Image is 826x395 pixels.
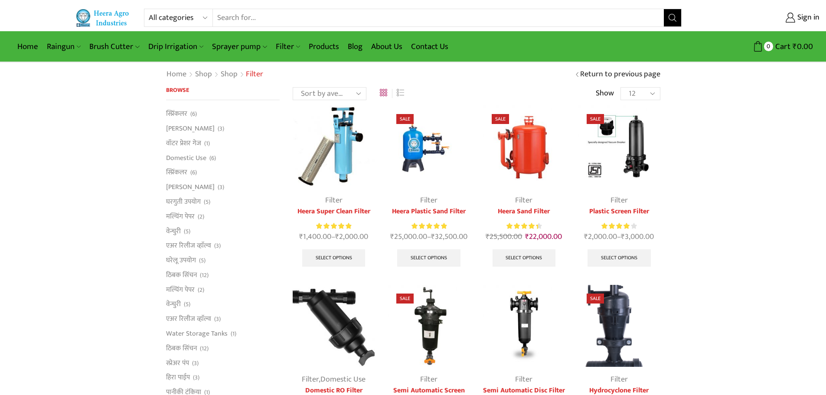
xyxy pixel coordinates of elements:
span: (5) [184,227,190,236]
span: – [293,231,375,243]
div: , [293,374,375,385]
span: (6) [209,154,216,163]
span: (12) [200,271,209,280]
a: Select options for “Plastic Screen Filter” [588,249,651,267]
a: Shop [220,69,238,80]
div: Rated 4.00 out of 5 [601,222,637,231]
span: Rated out of 5 [506,222,538,231]
a: मल्चिंग पेपर [166,282,195,297]
div: Rated 5.00 out of 5 [411,222,447,231]
a: Brush Cutter [85,36,144,57]
span: Sign in [795,12,819,23]
span: Browse [166,85,189,95]
a: About Us [367,36,407,57]
a: Filter [271,36,304,57]
a: Products [304,36,343,57]
img: Heera-super-clean-filter [293,105,375,187]
bdi: 2,000.00 [335,230,368,243]
span: ₹ [299,230,303,243]
span: (6) [190,110,197,118]
bdi: 0.00 [793,40,813,53]
a: ठिबक सिंचन [166,268,197,282]
a: Heera Plastic Sand Filter [388,206,470,217]
h1: Filter [246,70,263,79]
a: 0 Cart ₹0.00 [690,39,813,55]
span: (12) [200,344,209,353]
img: Semi Automatic Screen Filter [388,285,470,367]
a: Sprayer pump [208,36,271,57]
a: घरगुती उपयोग [166,194,201,209]
img: Heera Plastic Sand Filter [388,105,470,187]
a: Select options for “Heera Plastic Sand Filter” [397,249,460,267]
img: Hydrocyclone Filter [578,285,660,367]
span: (5) [184,300,190,309]
a: Water Storage Tanks [166,326,228,341]
span: Sale [492,114,509,124]
img: Y-Type-Filter [293,285,375,367]
span: (3) [192,359,199,368]
a: स्प्रिंकलर [166,165,187,180]
a: वेन्चुरी [166,297,181,312]
span: (2) [198,212,204,221]
span: (3) [193,373,199,382]
a: Heera Super Clean Filter [293,206,375,217]
a: Domestic Use [166,150,206,165]
span: Show [596,88,614,99]
a: [PERSON_NAME] [166,180,215,195]
a: Filter [611,194,628,207]
a: Filter [420,373,437,386]
a: स्प्रेअर पंप [166,356,189,370]
a: मल्चिंग पेपर [166,209,195,224]
a: Home [166,69,187,80]
span: (1) [204,139,210,148]
span: (2) [198,286,204,294]
a: वॉटर प्रेशर गेज [166,136,201,150]
a: Select options for “Heera Sand Filter” [493,249,556,267]
span: ₹ [584,230,588,243]
a: हिरा पाईप [166,370,190,385]
div: Rated 4.50 out of 5 [506,222,542,231]
span: Sale [396,294,414,304]
span: Rated out of 5 [411,222,447,231]
a: Shop [195,69,212,80]
a: स्प्रिंकलर [166,109,187,121]
span: (5) [199,256,206,265]
bdi: 2,000.00 [584,230,617,243]
a: Filter [611,373,628,386]
a: Home [13,36,42,57]
bdi: 3,000.00 [621,230,654,243]
a: Select options for “Heera Super Clean Filter” [302,249,366,267]
a: Filter [515,373,532,386]
a: [PERSON_NAME] [166,121,215,136]
bdi: 22,000.00 [525,230,562,243]
button: Search button [664,9,681,26]
a: ठिबक सिंचन [166,341,197,356]
span: ₹ [335,230,339,243]
a: Drip Irrigation [144,36,208,57]
span: (1) [231,330,236,338]
bdi: 25,500.00 [486,230,522,243]
select: Shop order [293,87,366,100]
span: – [578,231,660,243]
span: Rated out of 5 [316,222,351,231]
span: ₹ [793,40,797,53]
span: (3) [218,124,224,133]
span: Sale [587,114,604,124]
a: एअर रिलीज व्हाॅल्व [166,238,211,253]
bdi: 32,500.00 [431,230,467,243]
input: Search for... [213,9,664,26]
bdi: 25,000.00 [390,230,427,243]
a: Domestic Use [320,373,366,386]
img: Heera Sand Filter [483,105,565,187]
span: 0 [764,42,773,51]
span: (6) [190,168,197,177]
span: ₹ [431,230,435,243]
span: ₹ [525,230,529,243]
span: Rated out of 5 [601,222,630,231]
div: Rated 5.00 out of 5 [316,222,351,231]
a: घरेलू उपयोग [166,253,196,268]
span: ₹ [486,230,490,243]
span: Sale [587,294,604,304]
img: Semi Automatic Disc Filter [483,285,565,367]
span: – [388,231,470,243]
